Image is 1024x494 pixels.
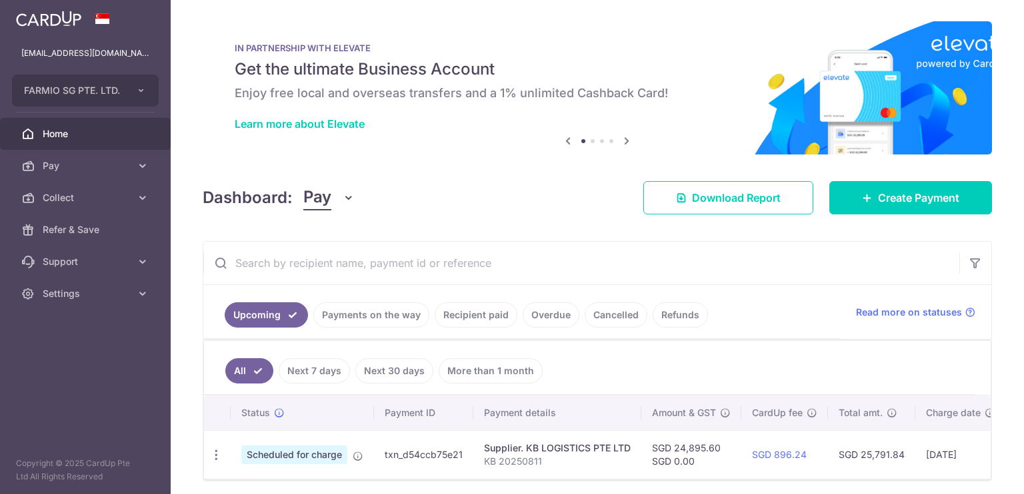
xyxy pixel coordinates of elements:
a: Learn more about Elevate [235,117,365,130]
span: Pay [303,185,331,210]
span: Home [43,127,131,140]
p: IN PARTNERSHIP WITH ELEVATE [235,43,960,53]
button: FARMIO SG PTE. LTD. [12,75,159,107]
h5: Get the ultimate Business Account [235,59,960,80]
span: Charge date [926,406,981,419]
td: txn_d54ccb75e21 [374,430,473,479]
th: Payment details [473,395,641,430]
a: SGD 896.24 [752,449,807,460]
span: CardUp fee [752,406,803,419]
img: Renovation banner [203,21,992,154]
a: Create Payment [829,181,992,214]
a: Next 30 days [355,358,433,383]
a: Payments on the way [313,302,429,328]
span: Collect [43,191,131,204]
a: Cancelled [585,302,647,328]
span: Download Report [692,190,781,206]
span: Pay [43,159,131,172]
h4: Dashboard: [203,186,293,210]
a: Refunds [653,302,708,328]
a: Upcoming [225,302,308,328]
a: Read more on statuses [856,306,975,319]
h6: Enjoy free local and overseas transfers and a 1% unlimited Cashback Card! [235,85,960,101]
span: Refer & Save [43,223,131,236]
button: Pay [303,185,355,210]
img: CardUp [16,11,81,27]
a: Recipient paid [435,302,517,328]
a: Next 7 days [279,358,350,383]
span: Settings [43,287,131,300]
td: SGD 25,791.84 [828,430,915,479]
span: Amount & GST [652,406,716,419]
a: More than 1 month [439,358,543,383]
span: Create Payment [878,190,959,206]
span: FARMIO SG PTE. LTD. [24,84,123,97]
p: [EMAIL_ADDRESS][DOMAIN_NAME] [21,47,149,60]
a: Overdue [523,302,579,328]
div: Supplier. KB LOGISTICS PTE LTD [484,441,631,455]
span: Read more on statuses [856,306,962,319]
span: Total amt. [839,406,883,419]
a: All [225,358,273,383]
span: Status [241,406,270,419]
span: Scheduled for charge [241,445,347,464]
span: Support [43,255,131,268]
td: [DATE] [915,430,1006,479]
td: SGD 24,895.60 SGD 0.00 [641,430,741,479]
th: Payment ID [374,395,473,430]
a: Download Report [643,181,813,214]
input: Search by recipient name, payment id or reference [203,242,959,284]
p: KB 20250811 [484,455,631,468]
